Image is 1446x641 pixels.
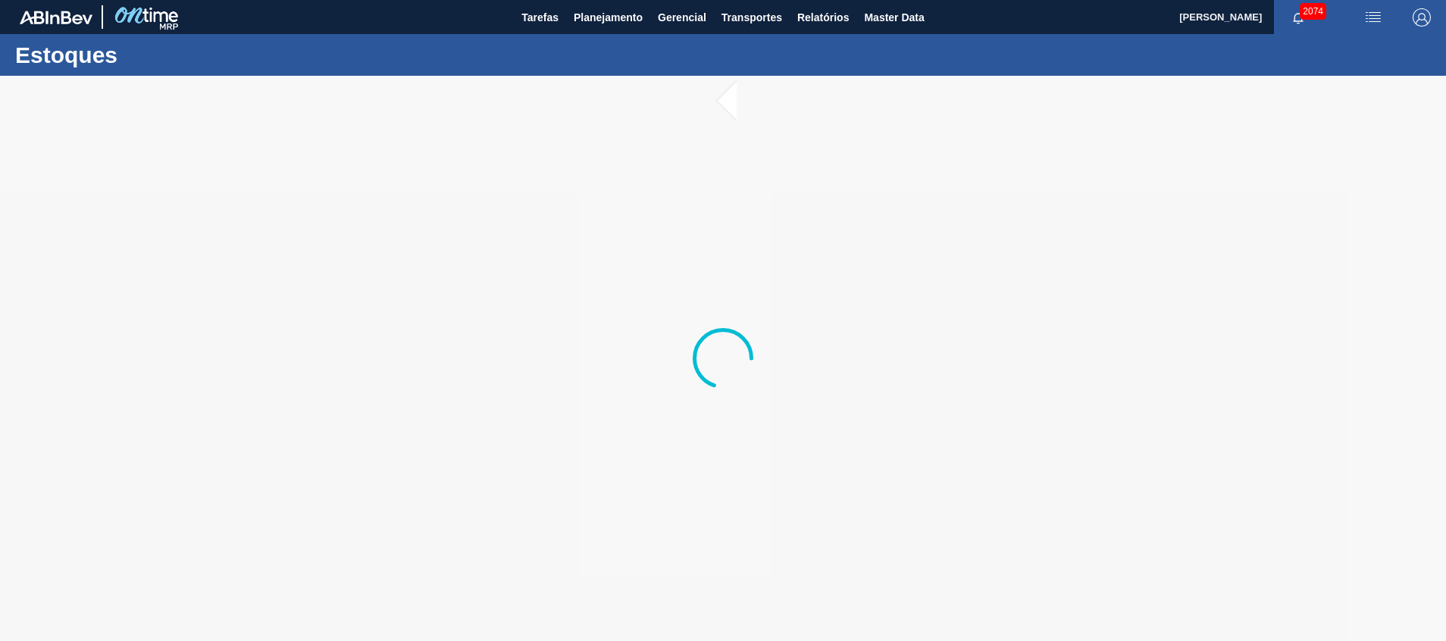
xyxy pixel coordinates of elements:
span: Master Data [864,8,924,27]
button: Notificações [1274,7,1322,28]
span: Transportes [721,8,782,27]
img: Logout [1413,8,1431,27]
img: userActions [1364,8,1382,27]
span: Relatórios [797,8,849,27]
span: Tarefas [521,8,559,27]
span: 2074 [1300,3,1326,20]
span: Planejamento [574,8,643,27]
span: Gerencial [658,8,706,27]
img: TNhmsLtSVTkK8tSr43FrP2fwEKptu5GPRR3wAAAABJRU5ErkJggg== [20,11,92,24]
h1: Estoques [15,46,284,64]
